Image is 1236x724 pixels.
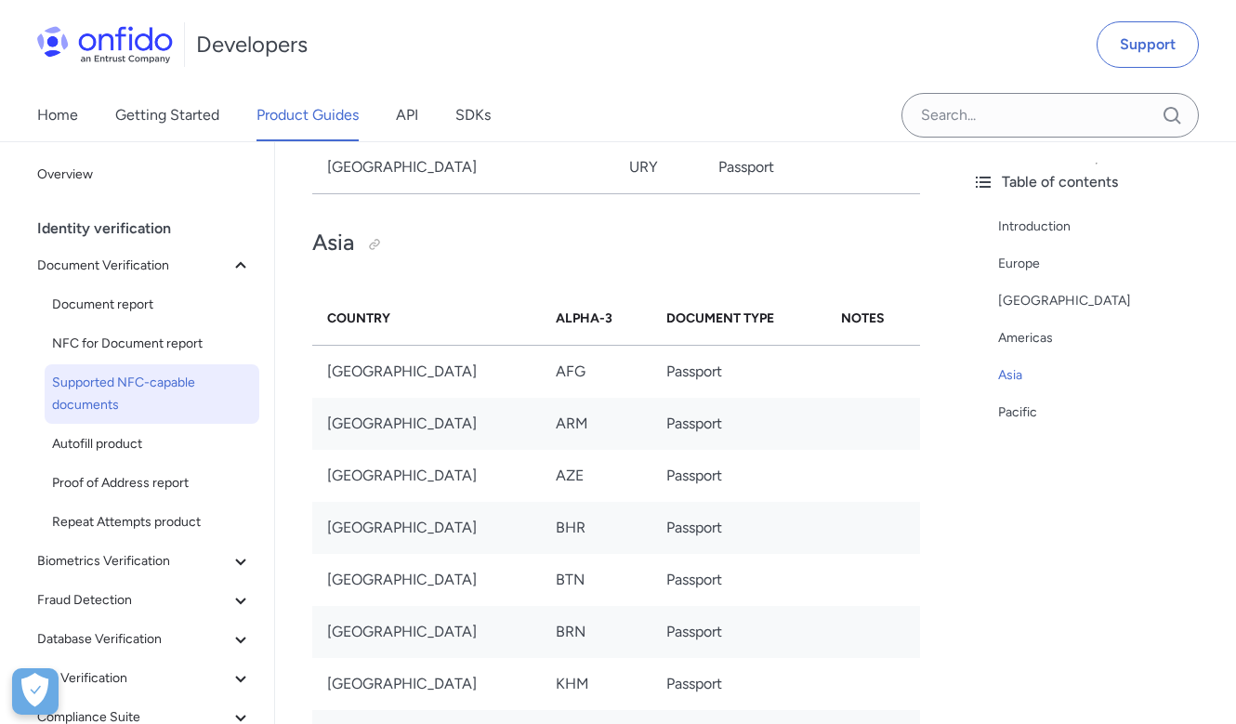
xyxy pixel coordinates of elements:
td: [GEOGRAPHIC_DATA] [312,554,541,606]
a: [GEOGRAPHIC_DATA] [998,290,1221,312]
td: AFG [541,346,651,399]
button: Document Verification [30,247,259,284]
div: Identity verification [37,210,267,247]
td: [GEOGRAPHIC_DATA] [312,606,541,658]
span: Repeat Attempts product [52,511,252,533]
span: Proof of Address report [52,472,252,494]
a: Pacific [998,401,1221,424]
a: Europe [998,253,1221,275]
a: Supported NFC-capable documents [45,364,259,424]
td: KHM [541,658,651,710]
div: Table of contents [972,171,1221,193]
a: Introduction [998,216,1221,238]
td: [GEOGRAPHIC_DATA] [312,502,541,554]
a: NFC for Document report [45,325,259,362]
button: Open Preferences [12,668,59,715]
td: Passport [651,502,827,554]
span: Document Verification [37,255,230,277]
td: Passport [651,346,827,399]
button: Biometrics Verification [30,543,259,580]
h1: Developers [196,30,308,59]
button: eID Verification [30,660,259,697]
td: BTN [541,554,651,606]
a: Product Guides [256,89,359,141]
strong: Document Type [666,310,774,326]
a: SDKs [455,89,491,141]
td: Passport [703,141,845,194]
a: Getting Started [115,89,219,141]
a: Repeat Attempts product [45,504,259,541]
strong: Country [327,310,390,326]
td: [GEOGRAPHIC_DATA] [312,141,614,194]
a: Americas [998,327,1221,349]
a: Proof of Address report [45,465,259,502]
td: AZE [541,450,651,502]
td: URY [614,141,703,194]
span: Fraud Detection [37,589,230,612]
td: Passport [651,658,827,710]
span: Supported NFC-capable documents [52,372,252,416]
span: Database Verification [37,628,230,651]
span: eID Verification [37,667,230,690]
div: Cookie Preferences [12,668,59,715]
strong: Notes [841,310,885,326]
td: Passport [651,606,827,658]
span: Biometrics Verification [37,550,230,573]
span: Document report [52,294,252,316]
td: [GEOGRAPHIC_DATA] [312,346,541,399]
img: Onfido Logo [37,26,173,63]
a: Document report [45,286,259,323]
td: [GEOGRAPHIC_DATA] [312,398,541,450]
a: Home [37,89,78,141]
td: Passport [651,554,827,606]
a: Support [1097,21,1199,68]
a: API [396,89,418,141]
td: Passport [651,398,827,450]
button: Database Verification [30,621,259,658]
strong: Alpha-3 [556,310,612,326]
span: Overview [37,164,252,186]
a: Overview [30,156,259,193]
h2: Asia [312,228,920,259]
td: ARM [541,398,651,450]
td: Passport [651,450,827,502]
a: Autofill product [45,426,259,463]
td: BRN [541,606,651,658]
input: Onfido search input field [901,93,1199,138]
span: NFC for Document report [52,333,252,355]
button: Fraud Detection [30,582,259,619]
td: [GEOGRAPHIC_DATA] [312,658,541,710]
span: Autofill product [52,433,252,455]
td: [GEOGRAPHIC_DATA] [312,450,541,502]
td: BHR [541,502,651,554]
a: Asia [998,364,1221,387]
